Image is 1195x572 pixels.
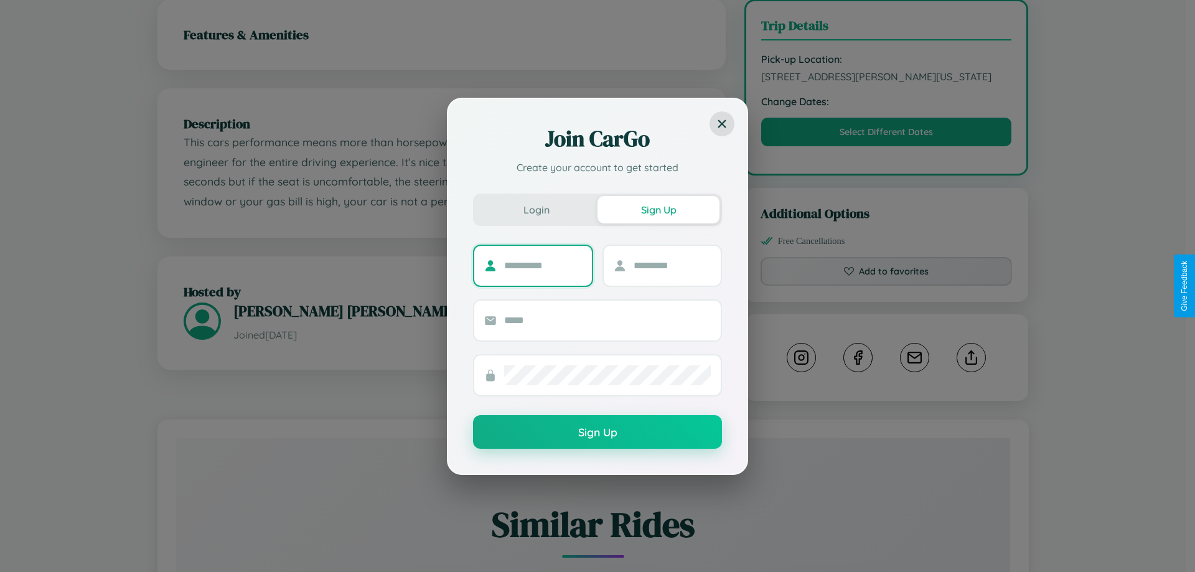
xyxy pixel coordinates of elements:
div: Give Feedback [1180,261,1189,311]
button: Sign Up [597,196,719,223]
button: Login [476,196,597,223]
h2: Join CarGo [473,124,722,154]
p: Create your account to get started [473,160,722,175]
button: Sign Up [473,415,722,449]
